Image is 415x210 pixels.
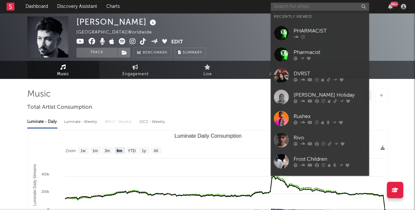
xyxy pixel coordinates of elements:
input: Search for artists [271,3,369,11]
text: 1w [80,149,86,153]
text: All [154,149,158,153]
a: Frost Children [271,151,369,172]
a: [PERSON_NAME] Holiday [271,86,369,108]
div: [PERSON_NAME] Holiday [294,91,366,99]
div: Recently Viewed [274,13,366,21]
a: Rushex [271,108,369,129]
text: 1m [92,149,98,153]
text: 3m [104,149,110,153]
text: YTD [128,149,135,153]
text: Luminate Daily Consumption [174,133,241,139]
span: Benchmark [143,49,168,57]
span: Music [57,70,69,78]
span: Total Artist Consumption [27,104,92,111]
text: Zoom [66,149,76,153]
text: 200k [41,190,49,194]
text: 1y [141,149,146,153]
div: Pharmacist [294,48,366,56]
div: Luminate - Daily [27,116,57,128]
a: Music [27,61,99,79]
span: Engagement [122,70,149,78]
button: Edit [171,38,183,46]
div: [PERSON_NAME] [76,16,158,27]
a: Audience [244,61,316,79]
a: Benchmark [134,48,171,58]
div: OCC - Weekly [139,116,166,128]
text: 400k [41,172,49,176]
span: Audience [270,70,290,78]
a: Engagement [99,61,172,79]
span: Summary [183,51,202,55]
a: Pharmacist [271,44,369,65]
div: Luminate - Weekly [64,116,98,128]
button: Track [76,48,117,58]
button: 99+ [388,4,393,9]
a: PHARMACIST [271,22,369,44]
text: Luminate Daily Streams [32,164,37,206]
a: LXST CXNTURY [271,172,369,193]
div: Frost Children [294,155,366,163]
div: [GEOGRAPHIC_DATA] | Worldwide [76,29,159,36]
a: DVRST [271,65,369,86]
button: Summary [175,48,206,58]
div: Rivo [294,134,366,142]
a: Live [172,61,244,79]
div: DVRST [294,70,366,78]
div: Rushex [294,112,366,120]
span: Live [203,70,212,78]
div: 99 + [390,2,398,7]
div: PHARMACIST [294,27,366,35]
text: 6m [116,149,122,153]
a: Rivo [271,129,369,151]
